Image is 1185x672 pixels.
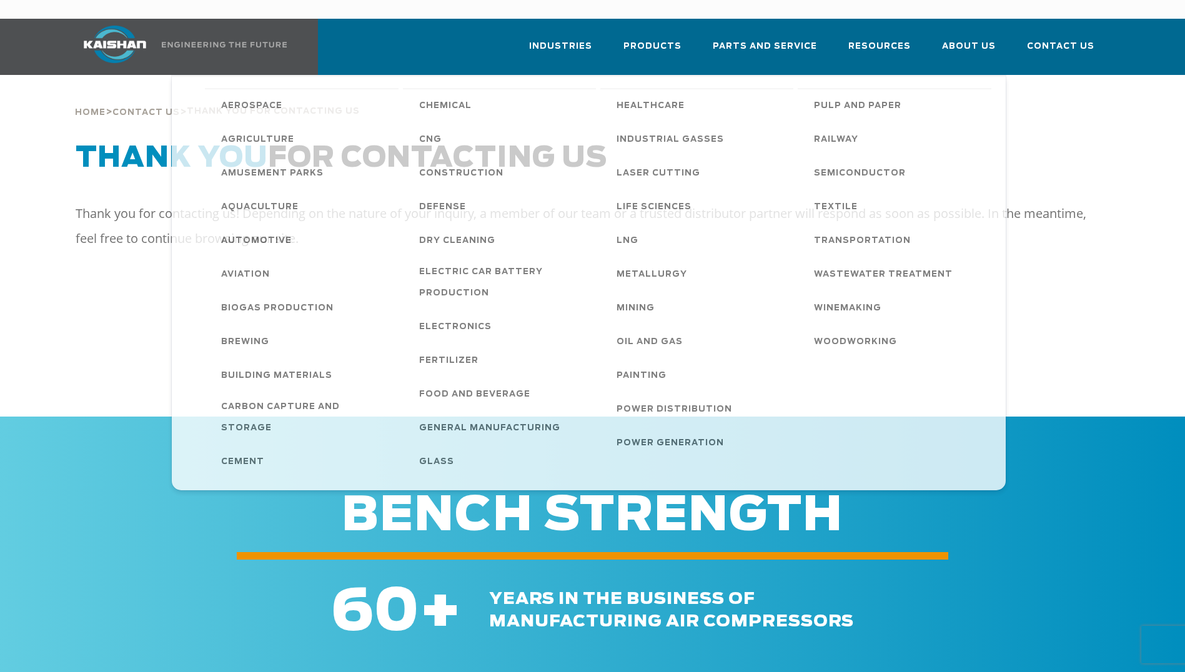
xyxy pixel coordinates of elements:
a: Industries [529,30,592,72]
a: Fertilizer [407,343,597,377]
span: Power Distribution [617,399,732,420]
span: Glass [419,452,454,473]
a: Electric Car Battery Production [407,257,597,309]
span: Railway [814,129,858,151]
span: Chemical [419,96,472,117]
span: Wastewater Treatment [814,264,953,285]
span: Healthcare [617,96,685,117]
span: Dry Cleaning [419,230,495,252]
a: Mining [604,290,794,324]
a: CNG [407,122,597,156]
a: Carbon Capture and Storage [209,392,399,444]
span: Defense [419,197,466,218]
div: > > [75,75,360,122]
span: Thank You [76,144,268,172]
a: Contact Us [112,106,180,117]
a: Power Generation [604,425,794,459]
a: Amusement Parks [209,156,399,189]
span: Pulp and Paper [814,96,901,117]
a: Pulp and Paper [801,88,991,122]
a: Products [623,30,682,72]
a: LNG [604,223,794,257]
a: Aerospace [209,88,399,122]
span: General Manufacturing [419,418,560,439]
a: Biogas Production [209,290,399,324]
a: Construction [407,156,597,189]
a: Home [75,106,106,117]
span: Contact Us [112,109,180,117]
a: About Us [942,30,996,72]
span: years in the business of manufacturing air compressors [489,591,854,630]
span: Woodworking [814,332,897,353]
span: Electric Car Battery Production [419,262,584,304]
a: General Manufacturing [407,410,597,444]
a: Cement [209,444,399,478]
a: Railway [801,122,991,156]
span: 60 [331,584,419,641]
span: Fertilizer [419,350,478,372]
a: Wastewater Treatment [801,257,991,290]
span: Brewing [221,332,269,353]
a: Contact Us [1027,30,1094,72]
span: Resources [848,39,911,54]
span: Home [75,109,106,117]
span: LNG [617,230,638,252]
a: Textile [801,189,991,223]
span: Winemaking [814,298,881,319]
span: About Us [942,39,996,54]
span: Metallurgy [617,264,687,285]
span: for Contacting Us [76,144,607,172]
span: Life Sciences [617,197,692,218]
a: Metallurgy [604,257,794,290]
span: Automotive [221,230,292,252]
a: Building Materials [209,358,399,392]
span: Aerospace [221,96,282,117]
a: Defense [407,189,597,223]
img: kaishan logo [68,26,162,63]
a: Agriculture [209,122,399,156]
span: Mining [617,298,655,319]
span: Products [623,39,682,54]
a: Healthcare [604,88,794,122]
span: Amusement Parks [221,163,324,184]
span: Industries [529,39,592,54]
a: Aquaculture [209,189,399,223]
span: Biogas Production [221,298,334,319]
a: Electronics [407,309,597,343]
span: Parts and Service [713,39,817,54]
a: Dry Cleaning [407,223,597,257]
span: Agriculture [221,129,294,151]
span: Power Generation [617,433,724,454]
span: Laser Cutting [617,163,700,184]
span: Aviation [221,264,270,285]
a: Automotive [209,223,399,257]
a: Resources [848,30,911,72]
a: Winemaking [801,290,991,324]
span: Cement [221,452,264,473]
span: Aquaculture [221,197,299,218]
a: Woodworking [801,324,991,358]
span: Oil and Gas [617,332,683,353]
a: Industrial Gasses [604,122,794,156]
a: Power Distribution [604,392,794,425]
a: Chemical [407,88,597,122]
span: CNG [419,129,442,151]
a: Life Sciences [604,189,794,223]
span: Carbon Capture and Storage [221,397,386,439]
span: Contact Us [1027,39,1094,54]
a: Food and Beverage [407,377,597,410]
span: Semiconductor [814,163,906,184]
a: Laser Cutting [604,156,794,189]
span: + [419,584,462,641]
a: Painting [604,358,794,392]
a: Brewing [209,324,399,358]
span: Food and Beverage [419,384,530,405]
span: Construction [419,163,503,184]
a: Semiconductor [801,156,991,189]
a: Transportation [801,223,991,257]
img: Engineering the future [162,42,287,47]
span: Painting [617,365,667,387]
span: Industrial Gasses [617,129,724,151]
a: Parts and Service [713,30,817,72]
span: Electronics [419,317,492,338]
